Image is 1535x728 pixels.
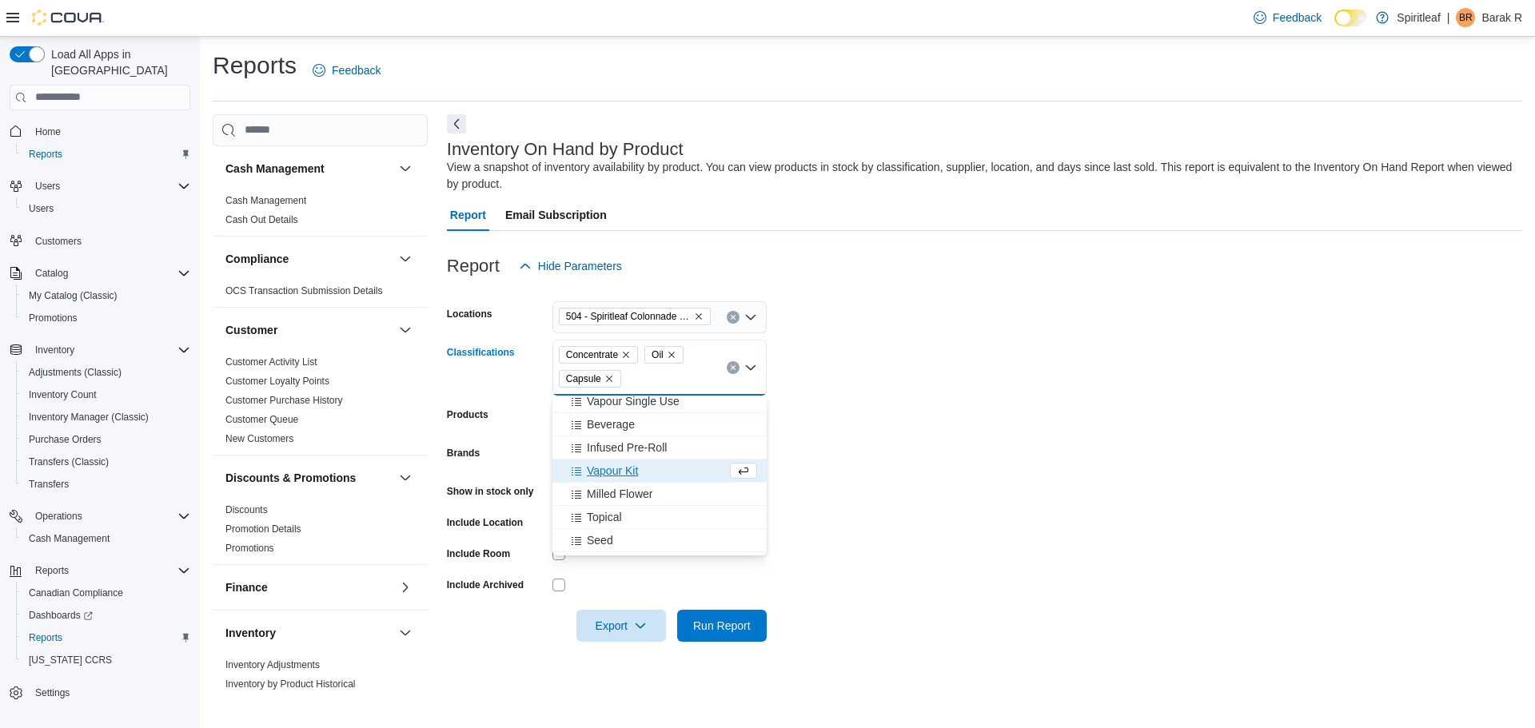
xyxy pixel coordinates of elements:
[225,678,356,690] span: Inventory by Product Historical
[29,121,190,141] span: Home
[22,363,128,382] a: Adjustments (Classic)
[1334,26,1335,27] span: Dark Mode
[566,371,601,387] span: Capsule
[727,311,740,324] button: Clear input
[22,385,190,404] span: Inventory Count
[22,650,118,670] a: [US_STATE] CCRS
[35,686,70,699] span: Settings
[396,623,415,642] button: Inventory
[29,177,190,196] span: Users
[3,559,197,582] button: Reports
[22,286,124,305] a: My Catalog (Classic)
[213,352,428,455] div: Customer
[447,140,684,159] h3: Inventory On Hand by Product
[225,285,383,296] a: OCS Transaction Submission Details
[1334,10,1368,26] input: Dark Mode
[29,289,118,302] span: My Catalog (Classic)
[29,532,110,545] span: Cash Management
[447,485,534,498] label: Show in stock only
[29,264,190,283] span: Catalog
[587,440,667,455] span: Infused Pre-Roll
[16,143,197,165] button: Reports
[225,470,356,486] h3: Discounts & Promotions
[22,430,190,449] span: Purchase Orders
[22,452,190,471] span: Transfers (Classic)
[22,529,116,548] a: Cash Management
[29,682,190,702] span: Settings
[16,197,197,220] button: Users
[35,125,61,138] span: Home
[727,361,740,374] button: Clear input
[225,579,268,595] h3: Finance
[576,610,666,642] button: Export
[29,388,97,401] span: Inventory Count
[559,308,711,325] span: 504 - Spiritleaf Colonnade Dr (Kemptville)
[587,393,680,409] span: Vapour Single Use
[450,199,486,231] span: Report
[225,194,306,207] span: Cash Management
[16,406,197,428] button: Inventory Manager (Classic)
[16,361,197,384] button: Adjustments (Classic)
[16,384,197,406] button: Inventory Count
[225,356,317,368] a: Customer Activity List
[16,451,197,473] button: Transfers (Classic)
[1397,8,1440,27] p: Spiritleaf
[447,516,523,529] label: Include Location
[22,650,190,670] span: Washington CCRS
[225,523,301,535] a: Promotion Details
[22,606,190,625] span: Dashboards
[225,470,393,486] button: Discounts & Promotions
[22,430,108,449] a: Purchase Orders
[552,529,767,552] button: Seed
[22,363,190,382] span: Adjustments (Classic)
[447,579,524,591] label: Include Archived
[22,145,69,164] a: Reports
[29,683,76,702] a: Settings
[225,658,320,671] span: Inventory Adjustments
[396,159,415,178] button: Cash Management
[694,312,704,321] button: Remove 504 - Spiritleaf Colonnade Dr (Kemptville) from selection in this group
[29,478,69,491] span: Transfers
[552,390,767,413] button: Vapour Single Use
[22,628,69,647] a: Reports
[447,114,466,133] button: Next
[22,286,190,305] span: My Catalog (Classic)
[447,547,510,560] label: Include Room
[29,177,66,196] button: Users
[1481,8,1522,27] p: Barak R
[552,483,767,506] button: Milled Flower
[225,375,329,388] span: Customer Loyalty Points
[447,447,480,459] label: Brands
[29,654,112,666] span: [US_STATE] CCRS
[225,394,343,407] span: Customer Purchase History
[693,618,751,634] span: Run Report
[3,505,197,527] button: Operations
[35,235,82,248] span: Customers
[225,659,320,670] a: Inventory Adjustments
[447,346,515,359] label: Classifications
[16,284,197,307] button: My Catalog (Classic)
[3,681,197,704] button: Settings
[22,606,99,625] a: Dashboards
[29,148,62,161] span: Reports
[22,199,190,218] span: Users
[225,195,306,206] a: Cash Management
[225,503,268,516] span: Discounts
[213,50,297,82] h1: Reports
[306,54,387,86] a: Feedback
[35,267,68,280] span: Catalog
[16,604,197,627] a: Dashboards
[552,552,767,575] button: Bundle
[1456,8,1475,27] div: Barak R
[396,468,415,487] button: Discounts & Promotions
[1447,8,1450,27] p: |
[552,459,767,483] button: Vapour Kit
[29,411,149,424] span: Inventory Manager (Classic)
[644,346,684,364] span: Oil
[16,473,197,495] button: Transfers
[29,507,190,526] span: Operations
[225,322,393,338] button: Customer
[559,346,638,364] span: Concentrate
[29,561,75,580] button: Reports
